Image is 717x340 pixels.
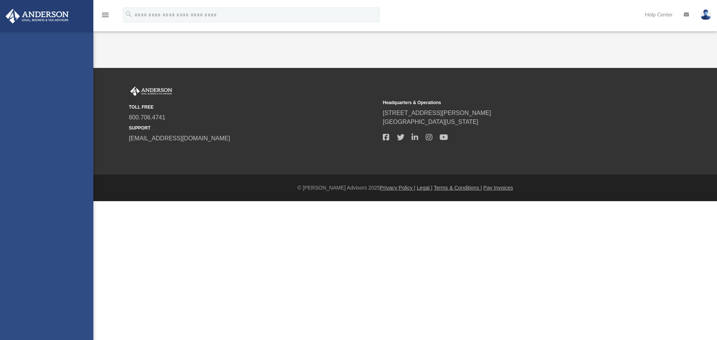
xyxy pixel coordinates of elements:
i: menu [101,10,110,19]
small: SUPPORT [129,125,378,131]
img: Anderson Advisors Platinum Portal [3,9,71,24]
a: Pay Invoices [483,185,513,191]
a: menu [101,14,110,19]
a: [STREET_ADDRESS][PERSON_NAME] [383,110,491,116]
a: Terms & Conditions | [434,185,482,191]
a: [EMAIL_ADDRESS][DOMAIN_NAME] [129,135,230,141]
small: Headquarters & Operations [383,99,631,106]
div: © [PERSON_NAME] Advisors 2025 [93,184,717,192]
a: Legal | [417,185,432,191]
img: User Pic [700,9,711,20]
a: [GEOGRAPHIC_DATA][US_STATE] [383,119,478,125]
a: Privacy Policy | [380,185,416,191]
small: TOLL FREE [129,104,378,110]
img: Anderson Advisors Platinum Portal [129,87,174,96]
i: search [125,10,133,18]
a: 800.706.4741 [129,114,165,121]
